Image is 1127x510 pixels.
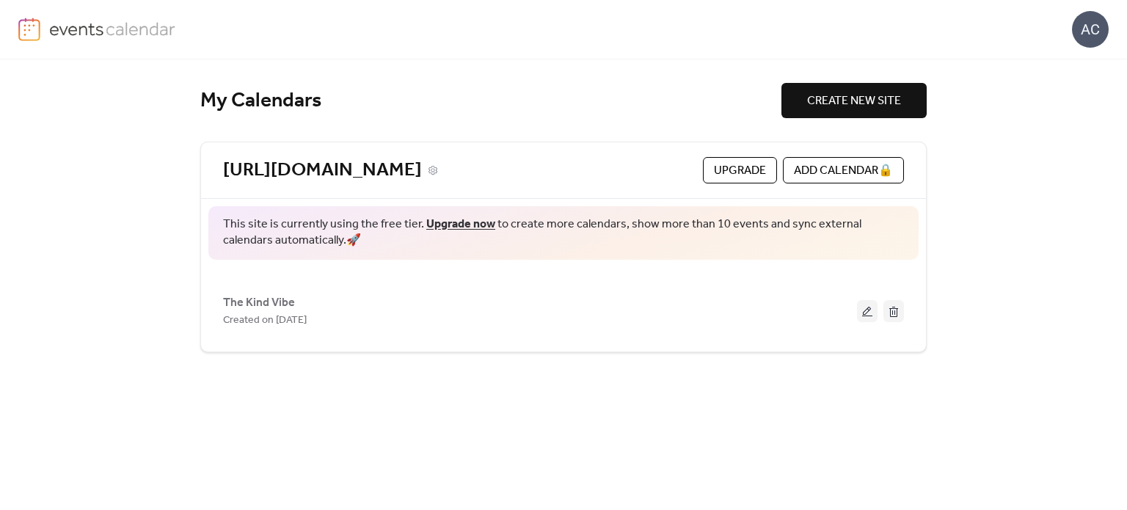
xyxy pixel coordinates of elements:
[714,162,766,180] span: Upgrade
[223,299,295,307] a: The Kind Vibe
[223,159,422,183] a: [URL][DOMAIN_NAME]
[807,92,901,110] span: CREATE NEW SITE
[200,88,781,114] div: My Calendars
[1072,11,1109,48] div: AC
[781,83,927,118] button: CREATE NEW SITE
[18,18,40,41] img: logo
[223,216,904,249] span: This site is currently using the free tier. to create more calendars, show more than 10 events an...
[49,18,176,40] img: logo-type
[223,294,295,312] span: The Kind Vibe
[223,312,307,329] span: Created on [DATE]
[703,157,777,183] button: Upgrade
[426,213,495,236] a: Upgrade now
